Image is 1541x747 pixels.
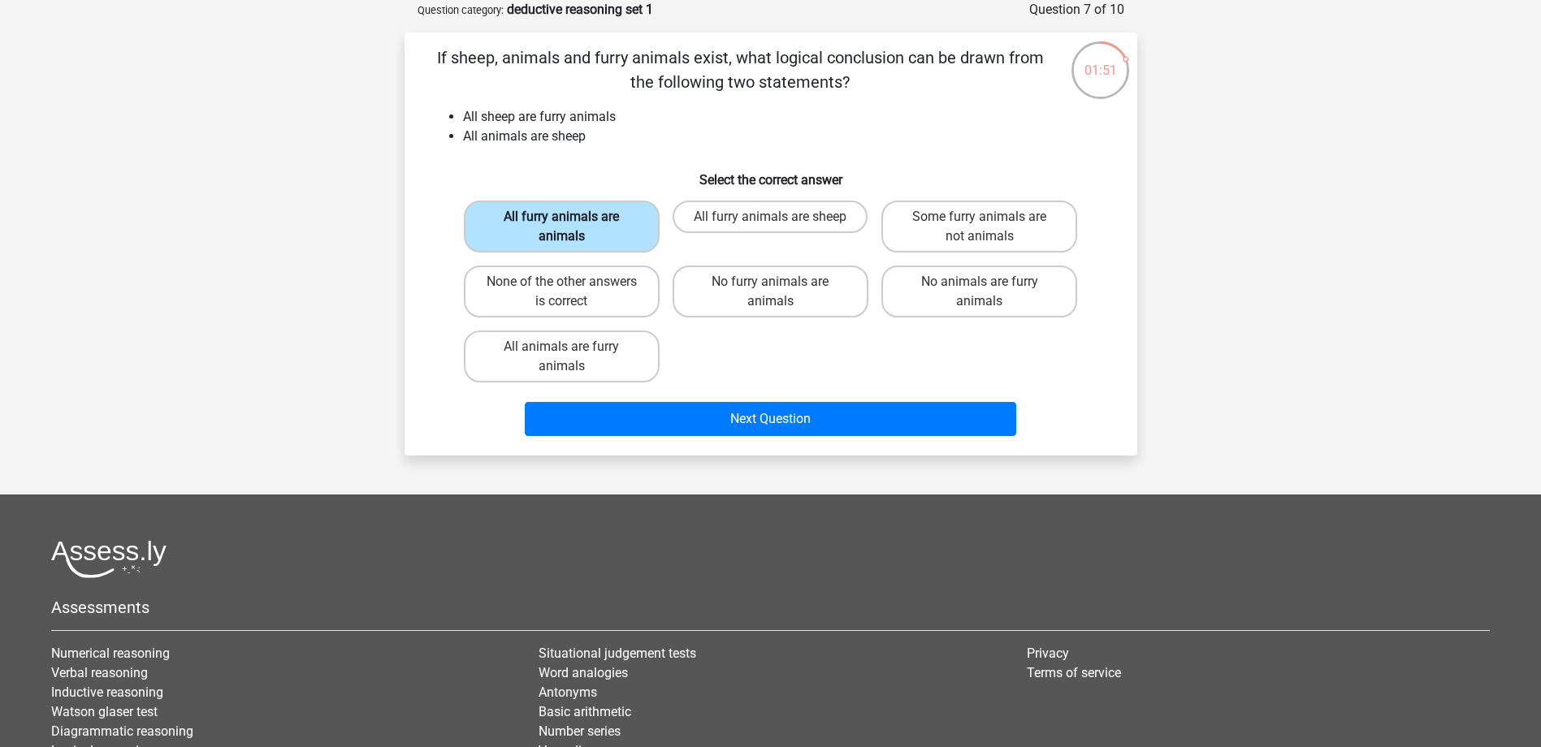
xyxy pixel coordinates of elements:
li: All animals are sheep [463,127,1111,146]
label: All furry animals are sheep [673,201,868,233]
h6: Select the correct answer [431,159,1111,188]
label: No furry animals are animals [673,266,868,317]
label: No animals are furry animals [881,266,1077,317]
label: Some furry animals are not animals [881,201,1077,253]
a: Situational judgement tests [539,646,696,661]
a: Word analogies [539,665,628,680]
a: Number series [539,723,621,739]
a: Terms of service [1027,665,1121,680]
a: Verbal reasoning [51,665,148,680]
small: Question category: [418,4,504,16]
label: All animals are furry animals [464,330,660,382]
div: 01:51 [1070,40,1131,80]
button: Next Question [525,402,1016,436]
a: Diagrammatic reasoning [51,723,193,739]
label: All furry animals are animals [464,201,660,253]
h5: Assessments [51,598,1490,617]
li: All sheep are furry animals [463,107,1111,127]
strong: deductive reasoning set 1 [507,2,653,17]
a: Basic arithmetic [539,704,631,719]
p: If sheep, animals and furry animals exist, what logical conclusion can be drawn from the followin... [431,45,1050,94]
img: Assessly logo [51,540,167,578]
a: Watson glaser test [51,704,158,719]
a: Numerical reasoning [51,646,170,661]
a: Privacy [1027,646,1069,661]
label: None of the other answers is correct [464,266,660,317]
a: Inductive reasoning [51,684,163,700]
a: Antonyms [539,684,597,700]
